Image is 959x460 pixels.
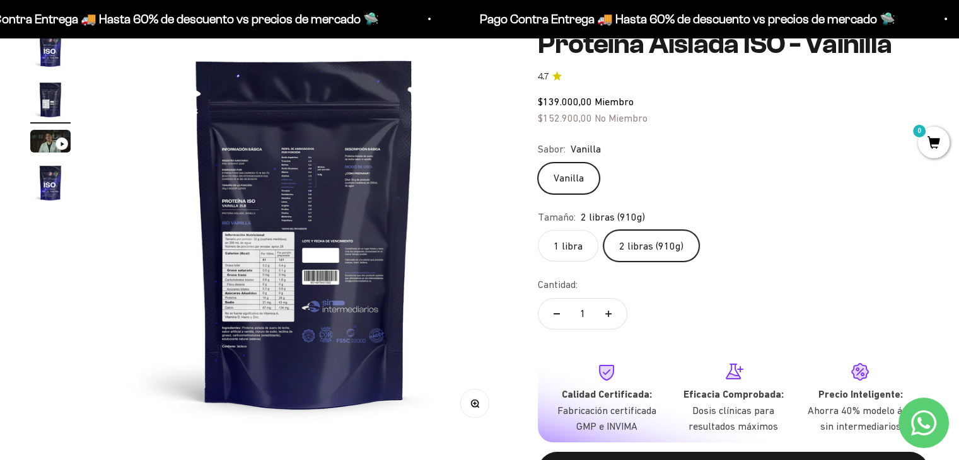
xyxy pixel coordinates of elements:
[912,124,927,139] mark: 0
[581,209,645,226] span: 2 libras (910g)
[918,137,950,151] a: 0
[30,29,71,73] button: Ir al artículo 1
[538,29,929,59] h1: Proteína Aislada ISO - Vainilla
[553,403,660,435] p: Fabricación certificada GMP e INVIMA
[15,20,261,78] p: Para decidirte a comprar este suplemento, ¿qué información específica sobre su pureza, origen o c...
[30,79,71,124] button: Ir al artículo 2
[207,217,260,239] span: Enviar
[538,112,592,124] span: $152.900,00
[683,388,784,400] strong: Eficacia Comprobada:
[595,112,648,124] span: No Miembro
[538,70,549,84] span: 4.7
[206,217,261,239] button: Enviar
[538,96,592,107] span: $139.000,00
[101,29,508,435] img: Proteína Aislada ISO - Vainilla
[30,79,71,120] img: Proteína Aislada ISO - Vainilla
[538,141,566,158] legend: Sabor:
[538,209,576,226] legend: Tamaño:
[30,163,71,207] button: Ir al artículo 4
[15,113,261,135] div: País de origen de ingredientes
[818,388,902,400] strong: Precio Inteligente:
[538,299,575,329] button: Reducir cantidad
[42,190,260,210] input: Otra (por favor especifica)
[590,299,627,329] button: Aumentar cantidad
[595,96,634,107] span: Miembro
[30,163,71,203] img: Proteína Aislada ISO - Vainilla
[538,277,578,293] label: Cantidad:
[15,164,261,186] div: Comparativa con otros productos similares
[538,70,929,84] a: 4.74.7 de 5.0 estrellas
[680,403,787,435] p: Dosis clínicas para resultados máximos
[30,130,71,156] button: Ir al artículo 3
[15,88,261,110] div: Detalles sobre ingredientes "limpios"
[30,29,71,69] img: Proteína Aislada ISO - Vainilla
[561,388,651,400] strong: Calidad Certificada:
[477,9,893,29] p: Pago Contra Entrega 🚚 Hasta 60% de descuento vs precios de mercado 🛸
[571,141,601,158] span: Vanilla
[807,403,914,435] p: Ahorra 40% modelo ágil sin intermediarios
[15,139,261,161] div: Certificaciones de calidad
